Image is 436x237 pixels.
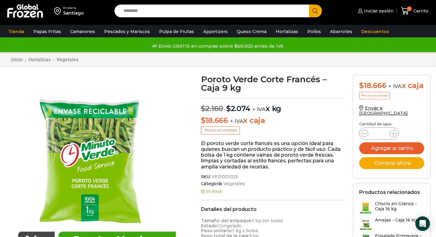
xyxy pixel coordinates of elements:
h2: Productos relacionados [359,189,420,195]
p: Cantidad de cajas [359,122,424,126]
span: 0 [407,6,412,11]
span: SKU: [201,174,344,179]
input: Product quantity [373,129,385,138]
span: VE01001025 [211,174,238,179]
bdi: 2.160 [201,104,223,113]
h2: Detalles del producto [201,206,344,212]
a: Pulpa de Frutas [156,26,197,37]
a: Descuentos [358,26,392,37]
a: Camarones [67,26,98,37]
span: Carrito [412,8,428,14]
p: Precio al contado [359,92,390,99]
a: Abarrotes [327,26,355,37]
a: Enviar a [GEOGRAPHIC_DATA] [359,105,408,116]
nav: Breadcrumb [11,57,79,63]
p: x kg [201,98,344,113]
a: Queso Crema [234,26,270,37]
bdi: 18.666 [359,81,386,90]
button: Comprar ahora [359,157,424,169]
a: Arvejas - Caja 16 kg [359,218,417,230]
img: address-field-icon.svg [54,6,63,16]
h3: Arvejas - Caja 16 kg [375,218,417,223]
div: Enviar a [63,6,84,10]
span: + IVA [252,106,266,112]
strong: Tamaño del empaque: [201,218,252,223]
strong: Estado: [201,223,218,229]
h3: Choclo en Granos - Caja 16 kg [375,201,424,212]
div: Santiago [63,10,84,16]
h1: Poroto Verde Corte Francés – Caja 9 kg [201,75,344,92]
span: Iniciar sesión [363,8,393,14]
p: En stock [201,189,344,194]
div: x caja [359,81,424,90]
p: x caja [201,116,344,125]
a: Inicio [11,57,23,63]
a: Iniciar sesión [356,5,393,17]
span: $ [201,116,206,125]
button: Search button [309,5,322,17]
a: Vegetales [56,57,79,63]
button: Agregar al carrito [359,142,424,154]
a: Appetizers [200,26,231,37]
div: Open Intercom Messenger [415,216,430,231]
a: Vegetales [223,181,245,186]
span: + IVA [230,118,244,124]
a: 0 Carrito [400,4,430,18]
a: Hortalizas [28,57,51,63]
span: $ [201,104,206,113]
a: Pollos [304,26,324,37]
a: Papas Fritas [30,26,64,37]
bdi: 18.666 [201,116,228,125]
a: Pescados y Mariscos [101,26,153,37]
strong: Peso unitario: [201,228,233,233]
span: Categoría: [201,181,344,186]
span: + IVA [388,83,402,89]
p: Precio al contado [201,126,240,134]
a: Choclo en Granos - Caja 16 kg [359,201,424,214]
bdi: 2.074 [226,104,250,113]
span: $ [359,81,364,90]
span: $ [226,104,231,113]
a: Hortalizas [273,26,301,37]
a: Tienda [5,26,27,37]
p: El poroto verde corte francés es una opción ideal para quienes buscan un producto práctico y de f... [201,141,344,170]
